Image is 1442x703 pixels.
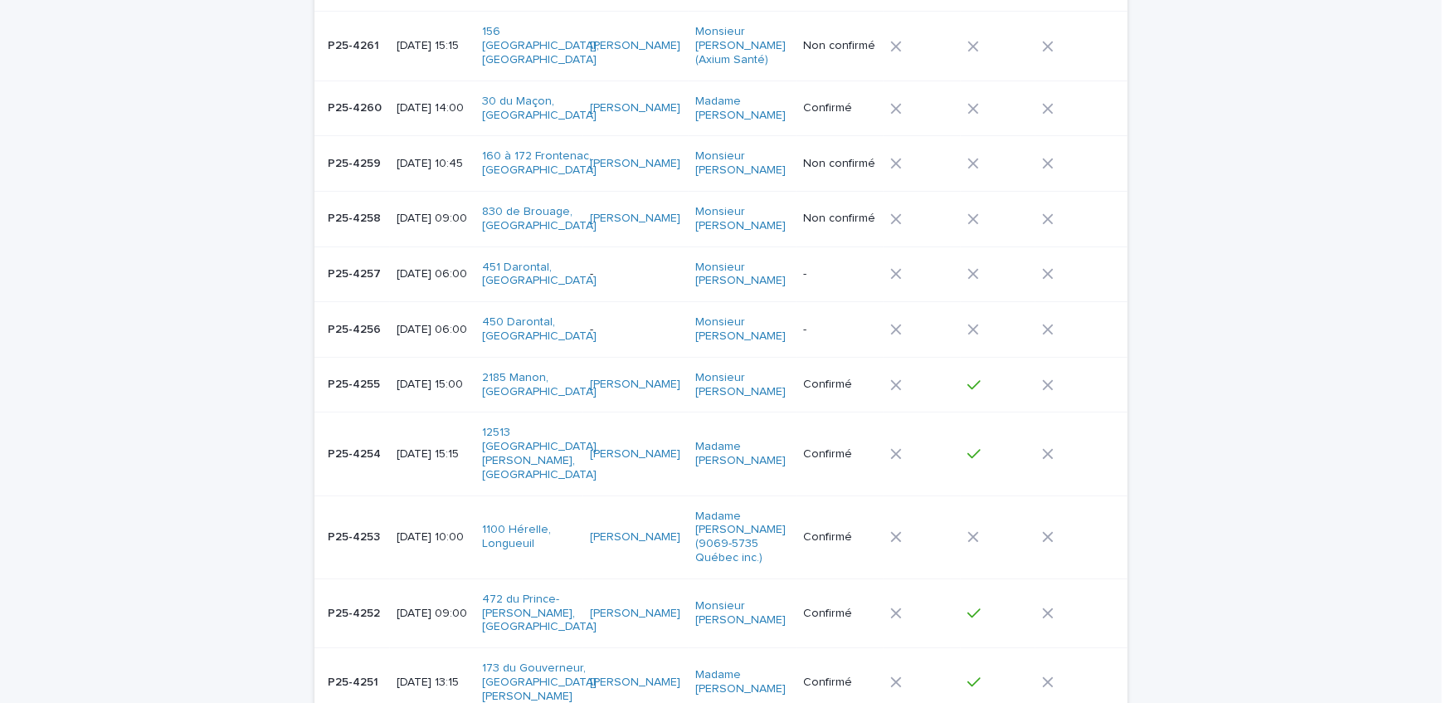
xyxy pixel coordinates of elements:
[314,191,1128,247] tr: P25-4258P25-4258 [DATE] 09:00830 de Brouage, [GEOGRAPHIC_DATA] [PERSON_NAME] Monsieur [PERSON_NAM...
[590,212,680,226] a: [PERSON_NAME]
[314,302,1128,358] tr: P25-4256P25-4256 [DATE] 06:00450 Darontal, [GEOGRAPHIC_DATA] -Monsieur [PERSON_NAME] -
[590,267,682,281] p: -
[397,101,469,115] p: [DATE] 14:00
[482,25,599,66] a: 156 [GEOGRAPHIC_DATA], [GEOGRAPHIC_DATA]
[482,315,597,344] a: 450 Darontal, [GEOGRAPHIC_DATA]
[482,371,597,399] a: 2185 Manon, [GEOGRAPHIC_DATA]
[397,323,469,337] p: [DATE] 06:00
[695,371,787,399] a: Monsieur [PERSON_NAME]
[397,39,469,53] p: [DATE] 15:15
[695,668,787,696] a: Madame [PERSON_NAME]
[803,157,877,171] p: Non confirmé
[482,261,597,289] a: 451 Darontal, [GEOGRAPHIC_DATA]
[803,267,877,281] p: -
[314,496,1128,579] tr: P25-4253P25-4253 [DATE] 10:001100 Hérelle, Longueuil [PERSON_NAME] Madame [PERSON_NAME] (9069-573...
[328,264,384,281] p: P25-4257
[482,149,597,178] a: 160 à 172 Frontenac, [GEOGRAPHIC_DATA]
[328,320,384,337] p: P25-4256
[803,447,877,461] p: Confirmé
[328,444,384,461] p: P25-4254
[590,607,680,621] a: [PERSON_NAME]
[314,136,1128,192] tr: P25-4259P25-4259 [DATE] 10:45160 à 172 Frontenac, [GEOGRAPHIC_DATA] [PERSON_NAME] Monsieur [PERSO...
[803,39,877,53] p: Non confirmé
[314,357,1128,413] tr: P25-4255P25-4255 [DATE] 15:002185 Manon, [GEOGRAPHIC_DATA] [PERSON_NAME] Monsieur [PERSON_NAME] C...
[695,599,787,627] a: Monsieur [PERSON_NAME]
[590,101,680,115] a: [PERSON_NAME]
[803,212,877,226] p: Non confirmé
[482,95,597,123] a: 30 du Maçon, [GEOGRAPHIC_DATA]
[328,672,382,690] p: P25-4251
[314,413,1128,496] tr: P25-4254P25-4254 [DATE] 15:1512513 [GEOGRAPHIC_DATA][PERSON_NAME], [GEOGRAPHIC_DATA] [PERSON_NAME...
[695,25,787,66] a: Monsieur [PERSON_NAME] (Axium Santé)
[482,205,597,233] a: 830 de Brouage, [GEOGRAPHIC_DATA]
[397,212,469,226] p: [DATE] 09:00
[590,676,680,690] a: [PERSON_NAME]
[590,323,682,337] p: -
[803,323,877,337] p: -
[314,12,1128,81] tr: P25-4261P25-4261 [DATE] 15:15156 [GEOGRAPHIC_DATA], [GEOGRAPHIC_DATA] [PERSON_NAME] Monsieur [PER...
[695,95,787,123] a: Madame [PERSON_NAME]
[397,447,469,461] p: [DATE] 15:15
[695,440,787,468] a: Madame [PERSON_NAME]
[482,662,597,703] a: 173 du Gouverneur, [GEOGRAPHIC_DATA][PERSON_NAME]
[397,157,469,171] p: [DATE] 10:45
[803,676,877,690] p: Confirmé
[328,208,384,226] p: P25-4258
[695,261,787,289] a: Monsieur [PERSON_NAME]
[695,205,787,233] a: Monsieur [PERSON_NAME]
[397,378,469,392] p: [DATE] 15:00
[590,447,680,461] a: [PERSON_NAME]
[314,81,1128,136] tr: P25-4260P25-4260 [DATE] 14:0030 du Maçon, [GEOGRAPHIC_DATA] [PERSON_NAME] Madame [PERSON_NAME] Co...
[482,523,574,551] a: 1100 Hérelle, Longueuil
[695,510,787,565] a: Madame [PERSON_NAME] (9069-5735 Québec inc.)
[590,157,680,171] a: [PERSON_NAME]
[397,530,469,544] p: [DATE] 10:00
[314,247,1128,302] tr: P25-4257P25-4257 [DATE] 06:00451 Darontal, [GEOGRAPHIC_DATA] -Monsieur [PERSON_NAME] -
[397,676,469,690] p: [DATE] 13:15
[590,378,680,392] a: [PERSON_NAME]
[482,426,597,481] a: 12513 [GEOGRAPHIC_DATA][PERSON_NAME], [GEOGRAPHIC_DATA]
[314,579,1128,647] tr: P25-4252P25-4252 [DATE] 09:00472 du Prince-[PERSON_NAME], [GEOGRAPHIC_DATA] [PERSON_NAME] Monsieu...
[328,98,385,115] p: P25-4260
[397,607,469,621] p: [DATE] 09:00
[695,149,787,178] a: Monsieur [PERSON_NAME]
[328,603,383,621] p: P25-4252
[328,374,383,392] p: P25-4255
[803,530,877,544] p: Confirmé
[803,378,877,392] p: Confirmé
[328,36,382,53] p: P25-4261
[328,527,383,544] p: P25-4253
[328,154,384,171] p: P25-4259
[590,39,680,53] a: [PERSON_NAME]
[803,101,877,115] p: Confirmé
[397,267,469,281] p: [DATE] 06:00
[803,607,877,621] p: Confirmé
[590,530,680,544] a: [PERSON_NAME]
[482,593,597,634] a: 472 du Prince-[PERSON_NAME], [GEOGRAPHIC_DATA]
[695,315,787,344] a: Monsieur [PERSON_NAME]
